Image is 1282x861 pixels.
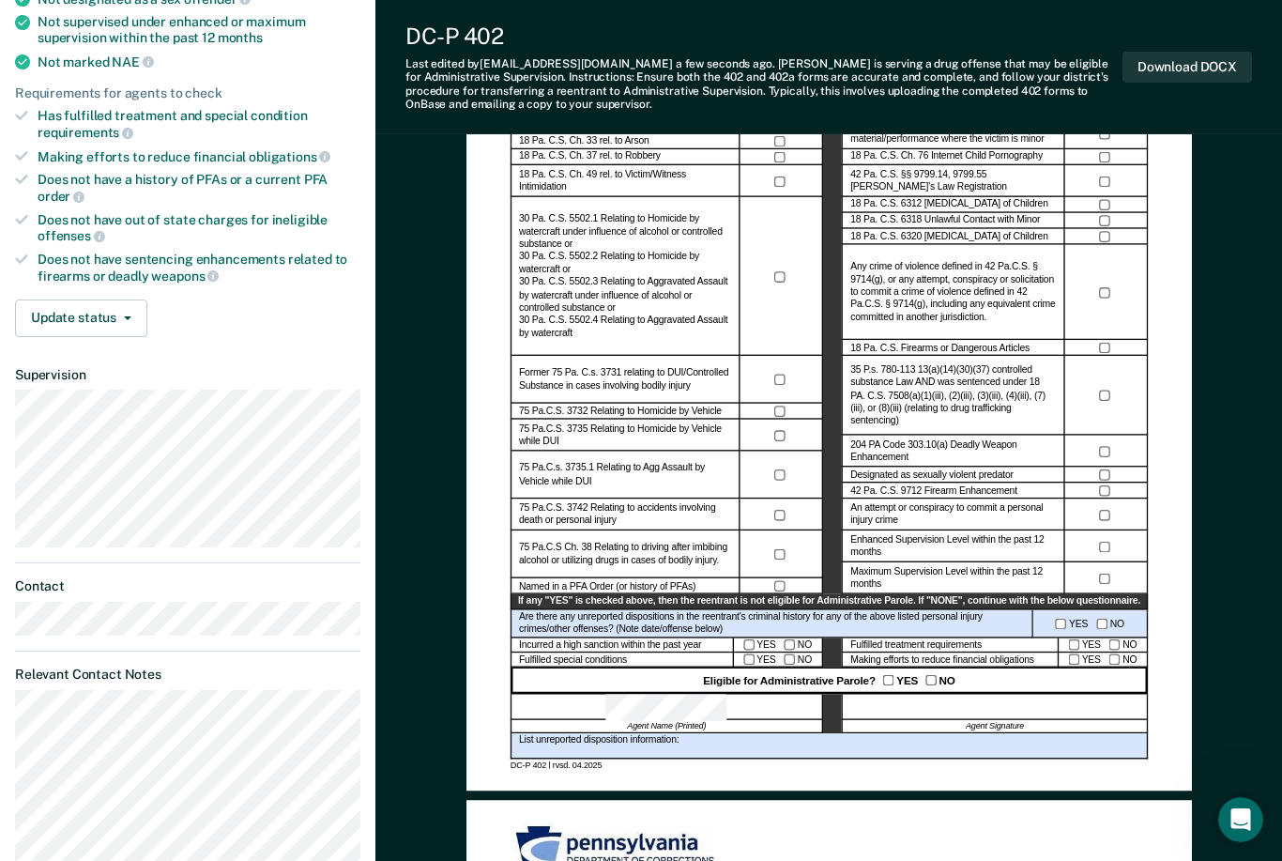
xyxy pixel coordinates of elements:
div: YES NO [1059,638,1148,653]
label: 18 Pa. C.S. 6312 [MEDICAL_DATA] of Children [850,199,1048,212]
div: YES NO [733,638,822,653]
span: a few seconds ago [676,57,772,70]
div: Does not have sentencing enhancements related to firearms or deadly [38,252,360,284]
label: 18 Pa. C.S. 6320 [MEDICAL_DATA] of Children [850,231,1048,244]
dt: Supervision [15,367,360,383]
label: Former 75 Pa. C.s. 3731 relating to DUI/Controlled Substance in cases involving bodily injury [519,368,731,393]
div: Eligible for Administrative Parole? YES NO [510,669,1147,695]
span: NAE [112,54,153,69]
dt: Relevant Contact Notes [15,667,360,683]
div: Agent Signature [842,720,1148,733]
div: Making efforts to reduce financial obligations [842,653,1059,669]
dt: Contact [15,578,360,594]
label: 30 Pa. C.S. 5502.1 Relating to Homicide by watercraft under influence of alcohol or controlled su... [519,213,731,340]
span: requirements [38,125,133,140]
div: Incurred a high sanction within the past year [510,638,733,653]
button: Update status [15,300,147,337]
label: 42 Pa. C.S. §§ 9799.14, 9799.55 [PERSON_NAME]’s Law Registration [850,169,1057,194]
div: Does not have a history of PFAs or a current PFA order [38,172,360,204]
span: months [218,30,263,45]
label: 42 Pa. C.S. 9712 Firearm Enhancement [850,485,1017,499]
label: Enhanced Supervision Level within the past 12 months [850,534,1057,560]
div: Fulfilled treatment requirements [842,638,1059,653]
label: 18 Pa. C.S. Ch. 37 rel. to Robbery [519,151,661,164]
span: weapons [151,269,219,284]
button: Download DOCX [1122,52,1252,83]
div: Fulfilled special conditions [510,653,733,669]
label: 75 Pa.C.S Ch. 38 Relating to driving after imbibing alcohol or utilizing drugs in cases of bodily... [519,543,731,568]
label: 18 Pa. C.S. Ch. 33 rel. to Arson [519,135,649,148]
label: Named in a PFA Order (or history of PFAs) [519,580,695,593]
div: Agent Name (Printed) [510,720,822,733]
div: If any "YES" is checked above, then the reentrant is not eligible for Administrative Parole. If "... [510,595,1147,610]
label: 75 Pa.C.S. 3742 Relating to accidents involving death or personal injury [519,502,731,528]
label: 18 Pa. C.S. Ch. 76 Internet Child Pornography [850,151,1043,164]
div: Has fulfilled treatment and special condition [38,108,360,140]
div: Are there any unreported dispositions in the reentrant's criminal history for any of the above li... [510,610,1032,638]
div: YES NO [733,653,822,669]
label: An attempt or conspiracy to commit a personal injury crime [850,502,1057,528]
span: obligations [249,149,330,164]
div: List unreported disposition information: [510,733,1147,760]
label: Any crime of violence defined in 42 Pa.C.S. § 9714(g), or any attempt, conspiracy or solicitation... [850,261,1057,325]
label: 35 P.s. 780-113 13(a)(14)(30)(37) controlled substance Law AND was sentenced under 18 PA. C.S. 75... [850,364,1057,428]
div: Does not have out of state charges for ineligible [38,212,360,244]
label: 75 Pa.C.S. 3732 Relating to Homicide by Vehicle [519,406,722,419]
label: 18 Pa. C.S. 6318 Unlawful Contact with Minor [850,215,1040,228]
div: YES NO [1059,653,1148,669]
label: Maximum Supervision Level within the past 12 months [850,566,1057,592]
div: Making efforts to reduce financial [38,148,360,165]
div: Not marked [38,54,360,70]
label: 18 Pa. C.S. Firearms or Dangerous Articles [850,342,1030,355]
div: Requirements for agents to check [15,85,360,101]
label: 75 Pa.C.S. 3735 Relating to Homicide by Vehicle while DUI [519,423,731,449]
label: 18 Pa. C.S. Ch. 49 rel. to Victim/Witness Intimidation [519,169,731,194]
div: YES NO [1032,610,1147,638]
div: Last edited by [EMAIL_ADDRESS][DOMAIN_NAME] . [PERSON_NAME] is serving a drug offense that may be... [405,57,1122,112]
div: DC-P 402 [405,23,1122,50]
div: DC-P 402 | rvsd. 04.2025 [510,760,1147,771]
iframe: Intercom live chat [1218,797,1263,842]
label: 75 Pa.C.s. 3735.1 Relating to Agg Assault by Vehicle while DUI [519,463,731,488]
span: offenses [38,228,105,243]
label: Designated as sexually violent predator [850,469,1014,483]
div: Not supervised under enhanced or maximum supervision within the past 12 [38,14,360,46]
label: 204 PA Code 303.10(a) Deadly Weapon Enhancement [850,439,1057,465]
